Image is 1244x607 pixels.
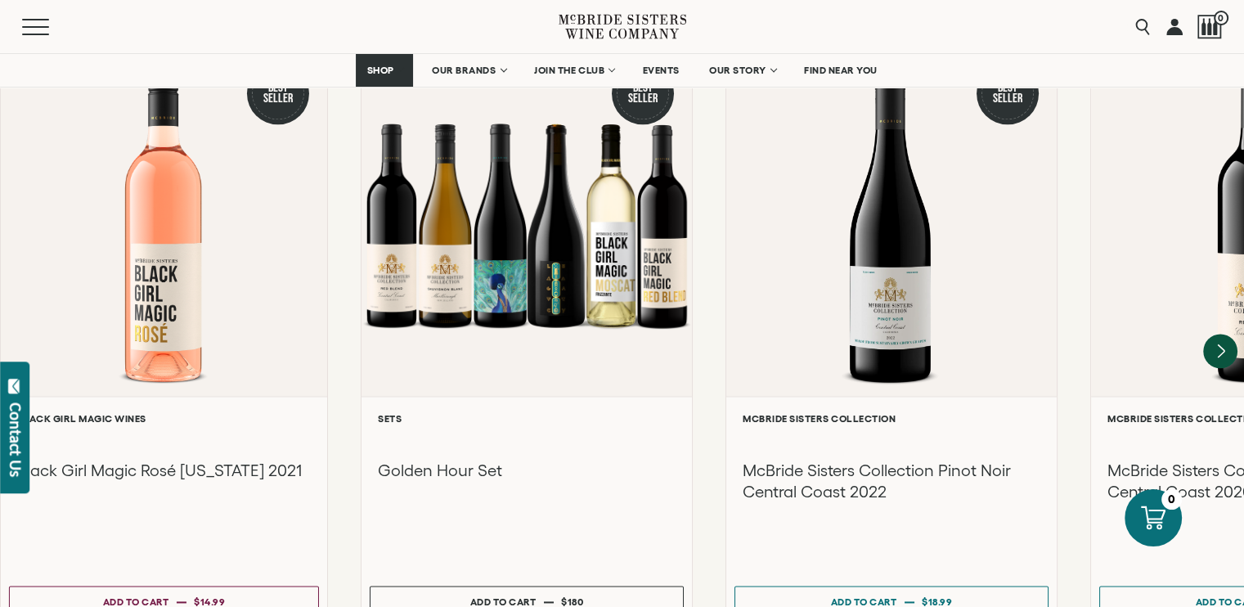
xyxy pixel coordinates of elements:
span: OUR BRANDS [432,65,496,76]
a: OUR STORY [698,54,786,87]
a: OUR BRANDS [421,54,515,87]
span: $18.99 [922,596,952,607]
a: JOIN THE CLUB [523,54,624,87]
span: FIND NEAR YOU [804,65,878,76]
h3: McBride Sisters Collection Pinot Noir Central Coast 2022 [743,460,1040,502]
h6: Sets [378,413,676,424]
div: Contact Us [7,402,24,477]
span: 0 [1214,11,1228,25]
h6: McBride Sisters Collection [743,413,1040,424]
div: 0 [1161,489,1182,510]
a: SHOP [356,54,413,87]
h6: Black Girl Magic Wines [17,413,311,424]
h3: Golden Hour Set [378,460,676,481]
span: $180 [561,596,583,607]
h3: Black Girl Magic Rosé [US_STATE] 2021 [17,460,311,481]
a: FIND NEAR YOU [793,54,888,87]
span: SHOP [366,65,394,76]
span: $14.99 [194,596,225,607]
span: OUR STORY [709,65,766,76]
span: EVENTS [643,65,680,76]
button: Next [1203,334,1237,368]
a: EVENTS [632,54,690,87]
span: JOIN THE CLUB [534,65,604,76]
button: Mobile Menu Trigger [22,19,81,35]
